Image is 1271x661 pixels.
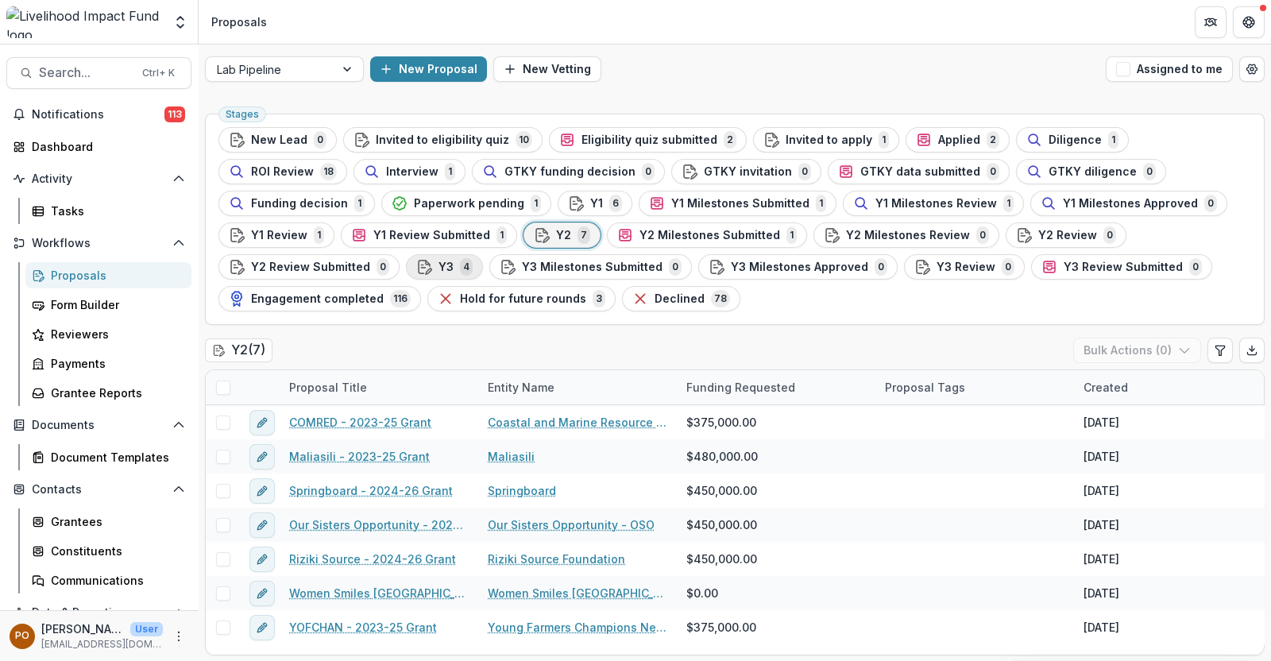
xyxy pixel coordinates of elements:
button: New Vetting [493,56,601,82]
a: Proposals [25,262,191,288]
a: Reviewers [25,321,191,347]
span: Declined [655,292,705,306]
div: Grantee Reports [51,385,179,401]
a: Young Farmers Champions Network (YOFCHAN) [488,619,667,636]
button: New Lead0 [218,127,337,153]
span: 4 [460,258,473,276]
span: GTKY invitation [704,165,792,179]
div: [DATE] [1084,448,1119,465]
span: Y2 Review Submitted [251,261,370,274]
div: Created [1074,379,1138,396]
span: Y1 Milestones Submitted [671,197,809,211]
span: 0 [1103,226,1116,244]
span: Activity [32,172,166,186]
span: 2 [724,131,736,149]
p: User [130,622,163,636]
a: Communications [25,567,191,593]
span: Engagement completed [251,292,384,306]
button: Diligence1 [1016,127,1129,153]
button: Y27 [523,222,601,248]
span: 1 [354,195,365,212]
span: $450,000.00 [686,516,757,533]
a: Coastal and Marine Resource Development [488,414,667,431]
div: Document Templates [51,449,179,466]
span: $0.00 [686,585,718,601]
a: Women Smiles [GEOGRAPHIC_DATA] [488,585,667,601]
div: Funding Requested [677,379,805,396]
div: [DATE] [1084,551,1119,567]
span: Invited to apply [786,133,872,147]
button: Funding decision1 [218,191,375,216]
span: $450,000.00 [686,482,757,499]
a: Dashboard [6,133,191,160]
span: New Lead [251,133,307,147]
span: Y1 Milestones Approved [1063,197,1198,211]
button: ROI Review18 [218,159,347,184]
div: [DATE] [1084,516,1119,533]
div: [DATE] [1084,482,1119,499]
a: Grantees [25,508,191,535]
a: Springboard - 2024-26 Grant [289,482,453,499]
a: Riziki Source Foundation [488,551,625,567]
span: 1 [314,226,324,244]
div: Entity Name [478,379,564,396]
span: Y3 Review Submitted [1064,261,1183,274]
button: Y3 Review0 [904,254,1025,280]
span: ROI Review [251,165,314,179]
div: Funding Requested [677,370,875,404]
a: Payments [25,350,191,377]
button: Y3 Review Submitted0 [1031,254,1212,280]
span: 1 [531,195,541,212]
button: Partners [1195,6,1227,38]
button: Y1 Milestones Approved0 [1030,191,1227,216]
a: Our Sisters Opportunity - OSO [488,516,655,533]
span: Funding decision [251,197,348,211]
button: Open Activity [6,166,191,191]
span: 1 [496,226,507,244]
div: Constituents [51,543,179,559]
div: Dashboard [32,138,179,155]
button: Open Contacts [6,477,191,502]
button: Invited to eligibility quiz10 [343,127,543,153]
a: Grantee Reports [25,380,191,406]
span: Data & Reporting [32,606,166,620]
div: Proposal Tags [875,370,1074,404]
button: Applied2 [906,127,1010,153]
div: [DATE] [1084,414,1119,431]
span: Interview [386,165,438,179]
span: Hold for future rounds [460,292,586,306]
span: Y2 Milestones Submitted [639,229,780,242]
button: Assigned to me [1106,56,1233,82]
button: edit [249,478,275,504]
button: Y1 Review Submitted1 [341,222,517,248]
span: Y3 Milestones Approved [731,261,868,274]
span: 0 [642,163,655,180]
span: Y1 Review [251,229,307,242]
button: New Proposal [370,56,487,82]
span: Documents [32,419,166,432]
span: 1 [816,195,826,212]
a: Tasks [25,198,191,224]
button: Export table data [1239,338,1265,363]
button: Notifications113 [6,102,191,127]
span: Y2 [556,229,571,242]
div: Communications [51,572,179,589]
span: Y1 Review Submitted [373,229,490,242]
span: 0 [669,258,682,276]
span: 1 [879,131,889,149]
span: $375,000.00 [686,619,756,636]
a: COMRED - 2023-25 Grant [289,414,431,431]
button: Y2 Review0 [1006,222,1126,248]
button: Open Documents [6,412,191,438]
p: [EMAIL_ADDRESS][DOMAIN_NAME] [41,637,163,651]
span: 10 [516,131,532,149]
button: edit [249,581,275,606]
span: GTKY data submitted [860,165,980,179]
span: Y1 [590,197,603,211]
nav: breadcrumb [205,10,273,33]
div: Proposal Title [280,379,377,396]
button: Y2 Milestones Submitted1 [607,222,807,248]
button: edit [249,615,275,640]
